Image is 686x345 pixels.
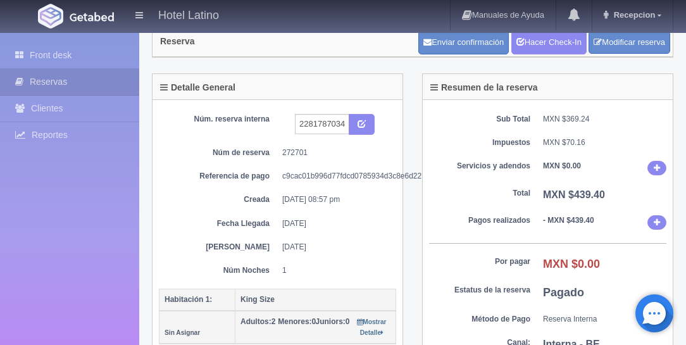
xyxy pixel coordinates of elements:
[543,314,666,325] dd: Reserva Interna
[430,83,538,92] h4: Resumen de la reserva
[235,289,396,311] th: King Size
[160,37,195,46] h4: Reserva
[543,216,594,225] b: - MXN $439.40
[282,265,387,276] dd: 1
[429,256,530,267] dt: Por pagar
[165,295,212,304] b: Habitación 1:
[316,317,346,326] strong: Juniors:
[240,317,271,326] strong: Adultos:
[168,218,270,229] dt: Fecha Llegada
[168,194,270,205] dt: Creada
[543,137,666,148] dd: MXN $70.16
[282,171,387,182] dd: c9cac01b996d77fdcd0785934d3c8e6d2291793a
[70,12,114,22] img: Getabed
[168,265,270,276] dt: Núm Noches
[240,317,275,326] span: 2
[611,10,656,20] span: Recepcion
[429,314,530,325] dt: Método de Pago
[158,6,219,22] h4: Hotel Latino
[429,188,530,199] dt: Total
[165,329,200,336] small: Sin Asignar
[543,189,605,200] b: MXN $439.40
[282,218,387,229] dd: [DATE]
[38,4,63,28] img: Getabed
[168,114,270,125] dt: Núm. reserva interna
[429,161,530,172] dt: Servicios y adendos
[160,83,235,92] h4: Detalle General
[282,194,387,205] dd: [DATE] 08:57 pm
[429,137,530,148] dt: Impuestos
[543,161,581,170] b: MXN $0.00
[278,317,316,326] span: 0
[429,215,530,226] dt: Pagos realizados
[543,258,600,270] b: MXN $0.00
[511,30,587,54] a: Hacer Check-In
[168,171,270,182] dt: Referencia de pago
[357,318,386,336] small: Mostrar Detalle
[418,30,509,54] button: Enviar confirmación
[543,114,666,125] dd: MXN $369.24
[282,242,387,253] dd: [DATE]
[168,147,270,158] dt: Núm de reserva
[278,317,311,326] strong: Menores:
[357,317,386,337] a: Mostrar Detalle
[282,147,387,158] dd: 272701
[429,285,530,296] dt: Estatus de la reserva
[168,242,270,253] dt: [PERSON_NAME]
[589,31,670,54] a: Modificar reserva
[429,114,530,125] dt: Sub Total
[316,317,350,326] span: 0
[543,286,584,299] b: Pagado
